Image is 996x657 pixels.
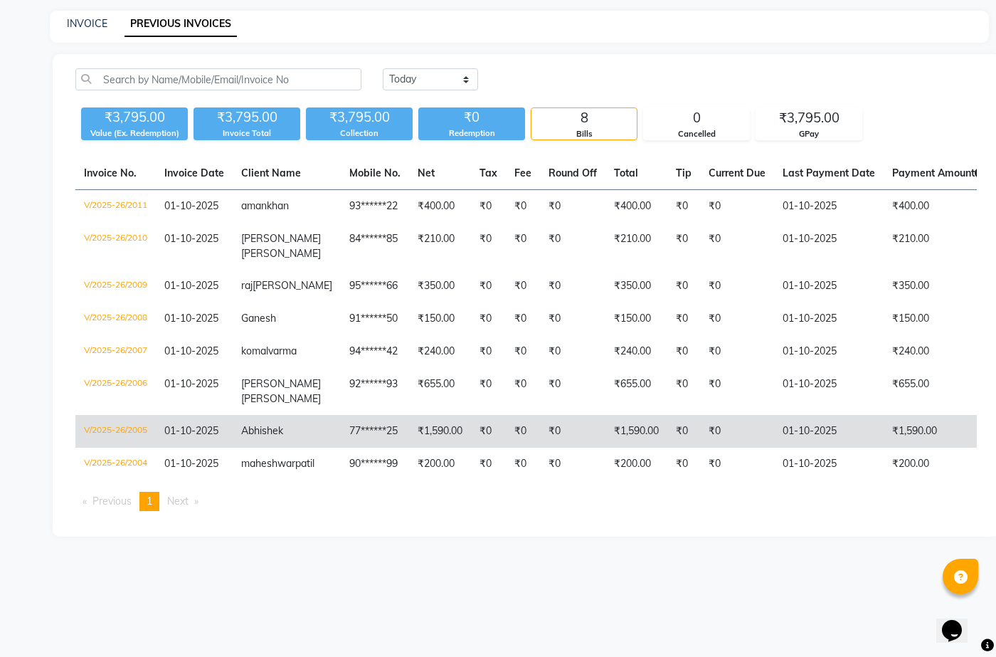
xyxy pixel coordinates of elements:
span: maheshwar [241,457,295,470]
td: ₹0 [700,303,774,335]
td: ₹0 [700,368,774,415]
td: ₹0 [540,335,605,368]
td: ₹0 [700,270,774,303]
td: ₹655.00 [409,368,471,415]
td: ₹0 [667,415,700,448]
td: ₹0 [540,448,605,480]
a: INVOICE [67,17,107,30]
td: ₹0 [540,270,605,303]
td: ₹240.00 [884,335,993,368]
td: ₹0 [506,368,540,415]
td: V/2025-26/2009 [75,270,156,303]
span: 01-10-2025 [164,424,218,437]
span: komal [241,345,268,357]
td: ₹0 [540,368,605,415]
span: 01-10-2025 [164,279,218,292]
span: 01-10-2025 [164,457,218,470]
div: 0 [644,108,749,128]
td: ₹0 [506,303,540,335]
span: raj [241,279,253,292]
td: V/2025-26/2008 [75,303,156,335]
span: patil [295,457,314,470]
td: ₹150.00 [884,303,993,335]
span: Last Payment Date [783,167,875,179]
td: V/2025-26/2004 [75,448,156,480]
td: ₹0 [700,448,774,480]
span: Mobile No. [349,167,401,179]
iframe: chat widget [936,600,982,643]
span: Next [167,495,189,508]
td: ₹0 [540,223,605,270]
td: ₹0 [471,190,506,224]
span: 01-10-2025 [164,312,218,325]
td: ₹0 [471,303,506,335]
td: ₹0 [471,335,506,368]
span: Payment Amount [892,167,985,179]
td: 01-10-2025 [774,335,884,368]
span: Tip [676,167,692,179]
span: Ganesh [241,312,276,325]
td: ₹350.00 [884,270,993,303]
span: varma [268,345,297,357]
div: Cancelled [644,128,749,140]
td: ₹0 [667,368,700,415]
td: ₹0 [506,415,540,448]
span: 01-10-2025 [164,199,218,212]
td: ₹400.00 [605,190,667,224]
td: ₹0 [506,448,540,480]
span: Client Name [241,167,301,179]
td: ₹0 [700,190,774,224]
td: ₹0 [540,190,605,224]
div: Bills [531,128,637,140]
td: 01-10-2025 [774,448,884,480]
td: 01-10-2025 [774,415,884,448]
td: ₹150.00 [605,303,667,335]
span: [PERSON_NAME] [241,232,321,245]
input: Search by Name/Mobile/Email/Invoice No [75,68,361,90]
div: Redemption [418,127,525,140]
span: [PERSON_NAME] [241,377,321,390]
td: ₹200.00 [409,448,471,480]
td: ₹350.00 [605,270,667,303]
span: Current Due [709,167,765,179]
td: ₹0 [667,303,700,335]
div: GPay [756,128,862,140]
td: 01-10-2025 [774,223,884,270]
td: ₹0 [700,335,774,368]
td: ₹400.00 [884,190,993,224]
td: ₹240.00 [605,335,667,368]
td: ₹1,590.00 [409,415,471,448]
span: Previous [92,495,132,508]
td: ₹0 [506,335,540,368]
td: ₹0 [700,223,774,270]
td: ₹0 [700,415,774,448]
div: ₹0 [418,107,525,127]
div: ₹3,795.00 [81,107,188,127]
span: 01-10-2025 [164,345,218,357]
td: ₹0 [540,415,605,448]
div: Invoice Total [194,127,300,140]
div: ₹3,795.00 [194,107,300,127]
td: ₹150.00 [409,303,471,335]
div: 8 [531,108,637,128]
span: 01-10-2025 [164,377,218,390]
td: ₹0 [540,303,605,335]
span: Fee [514,167,531,179]
td: ₹0 [506,190,540,224]
td: ₹0 [506,223,540,270]
div: ₹3,795.00 [756,108,862,128]
span: Round Off [549,167,597,179]
td: ₹655.00 [884,368,993,415]
td: ₹1,590.00 [605,415,667,448]
td: V/2025-26/2005 [75,415,156,448]
td: ₹0 [667,190,700,224]
td: ₹0 [506,270,540,303]
span: [PERSON_NAME] [253,279,332,292]
span: Invoice No. [84,167,137,179]
td: 01-10-2025 [774,368,884,415]
td: ₹0 [667,223,700,270]
div: Collection [306,127,413,140]
td: ₹1,590.00 [884,415,993,448]
td: ₹0 [471,415,506,448]
td: V/2025-26/2010 [75,223,156,270]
